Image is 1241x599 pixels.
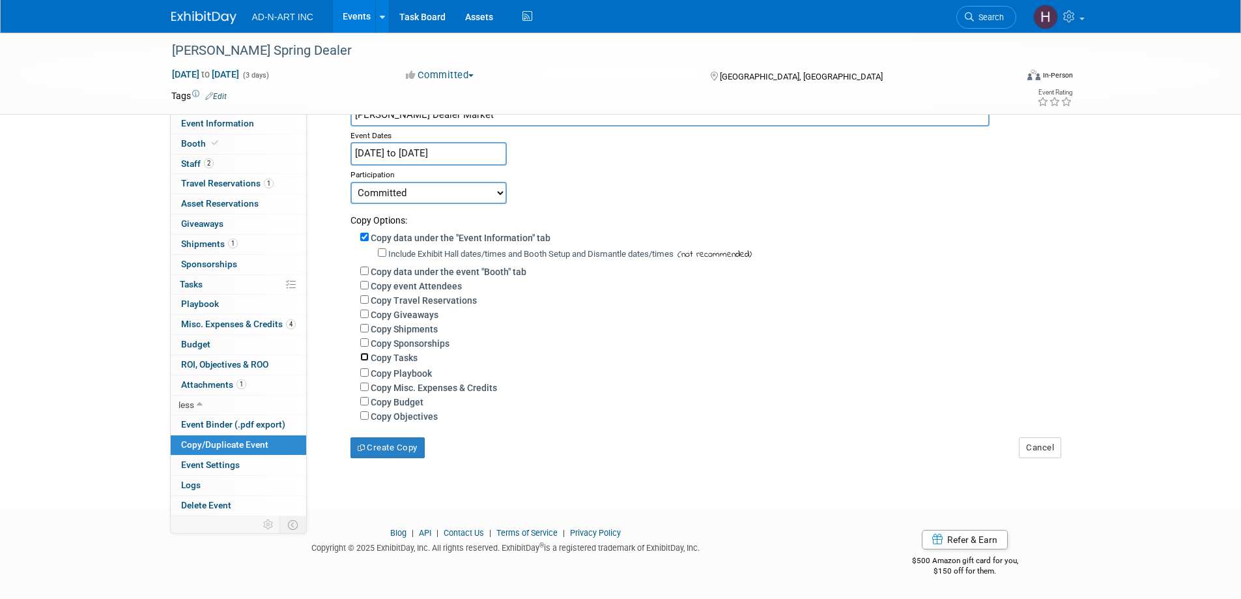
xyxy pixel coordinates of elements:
span: Attachments [181,379,246,390]
button: Committed [401,68,479,82]
div: $500 Amazon gift card for you, [860,547,1070,577]
img: Hershel Brod [1033,5,1058,29]
span: Event Information [181,118,254,128]
span: ROI, Objectives & ROO [181,359,268,370]
span: (3 days) [242,71,269,80]
span: 4 [286,319,296,329]
span: AD-N-ART INC [252,12,313,22]
label: Copy Giveaways [371,310,438,320]
a: Terms of Service [496,528,558,538]
span: 1 [236,379,246,389]
span: | [486,528,494,538]
span: less [178,400,194,410]
a: Contact Us [444,528,484,538]
div: Event Rating [1037,89,1072,96]
td: Toggle Event Tabs [279,516,306,533]
label: Copy data under the "Event Information" tab [371,233,550,243]
span: Shipments [181,239,238,249]
span: [DATE] [DATE] [171,68,240,80]
a: Copy/Duplicate Event [171,435,306,455]
span: Logs [181,480,201,490]
span: Sponsorships [181,259,237,269]
span: Playbook [181,299,219,309]
a: Search [956,6,1016,29]
div: Copy Options: [350,204,1061,227]
span: Copy/Duplicate Event [181,439,268,450]
a: API [419,528,431,538]
span: Tasks [180,279,203,289]
a: Budget [171,335,306,355]
a: Refer & Earn [922,530,1008,549]
span: (not recommended) [674,248,752,261]
span: | [408,528,417,538]
i: Booth reservation complete [212,139,218,147]
label: Copy data under the event "Booth" tab [371,267,526,277]
a: Shipments1 [171,235,306,254]
a: Giveaways [171,214,306,234]
label: Copy Objectives [371,411,438,422]
div: Copyright © 2025 ExhibitDay, Inc. All rights reserved. ExhibitDay is a registered trademark of Ex... [171,539,841,554]
span: Staff [181,158,214,169]
label: Copy Shipments [371,324,438,334]
div: $150 off for them. [860,566,1070,577]
label: Copy Sponsorships [371,338,449,349]
td: Personalize Event Tab Strip [257,516,280,533]
a: Travel Reservations1 [171,174,306,194]
span: Booth [181,138,221,149]
a: Staff2 [171,154,306,174]
a: Asset Reservations [171,194,306,214]
div: [PERSON_NAME] Spring Dealer [167,39,997,63]
img: Format-Inperson.png [1027,70,1040,80]
span: Event Settings [181,460,240,470]
label: Copy event Attendees [371,281,462,291]
span: Giveaways [181,218,223,229]
span: Event Binder (.pdf export) [181,419,285,430]
a: Misc. Expenses & Credits4 [171,315,306,334]
span: Search [974,12,1004,22]
a: Event Binder (.pdf export) [171,415,306,435]
button: Cancel [1019,437,1061,458]
span: Delete Event [181,500,231,510]
span: 2 [204,158,214,168]
span: Travel Reservations [181,178,274,188]
label: Copy Misc. Expenses & Credits [371,383,497,393]
a: Booth [171,134,306,154]
span: 1 [264,179,274,188]
a: Privacy Policy [570,528,621,538]
span: [GEOGRAPHIC_DATA], [GEOGRAPHIC_DATA] [720,72,883,81]
a: Blog [390,528,407,538]
span: | [433,528,442,538]
span: | [560,528,568,538]
span: Misc. Expenses & Credits [181,319,296,329]
a: Event Information [171,114,306,134]
a: Sponsorships [171,255,306,274]
span: to [199,69,212,80]
a: Delete Event [171,496,306,516]
button: Create Copy [350,437,425,458]
span: 1 [228,239,238,248]
sup: ® [539,542,544,549]
a: Edit [205,92,227,101]
label: Copy Playbook [371,368,432,379]
a: Event Settings [171,456,306,475]
label: Copy Tasks [371,353,418,363]
a: ROI, Objectives & ROO [171,355,306,375]
div: Participation [350,166,1061,181]
a: Logs [171,476,306,495]
div: Event Format [939,68,1074,87]
a: less [171,396,306,415]
label: Copy Travel Reservations [371,295,477,306]
img: ExhibitDay [171,11,236,24]
a: Tasks [171,275,306,295]
td: Tags [171,89,227,102]
div: Event Dates [350,126,1061,142]
label: Copy Budget [371,397,423,407]
label: Include Exhibit Hall dates/times and Booth Setup and Dismantle dates/times [388,249,674,259]
span: Budget [181,339,210,349]
a: Attachments1 [171,375,306,395]
span: Asset Reservations [181,198,259,209]
a: Playbook [171,295,306,314]
div: In-Person [1042,70,1073,80]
